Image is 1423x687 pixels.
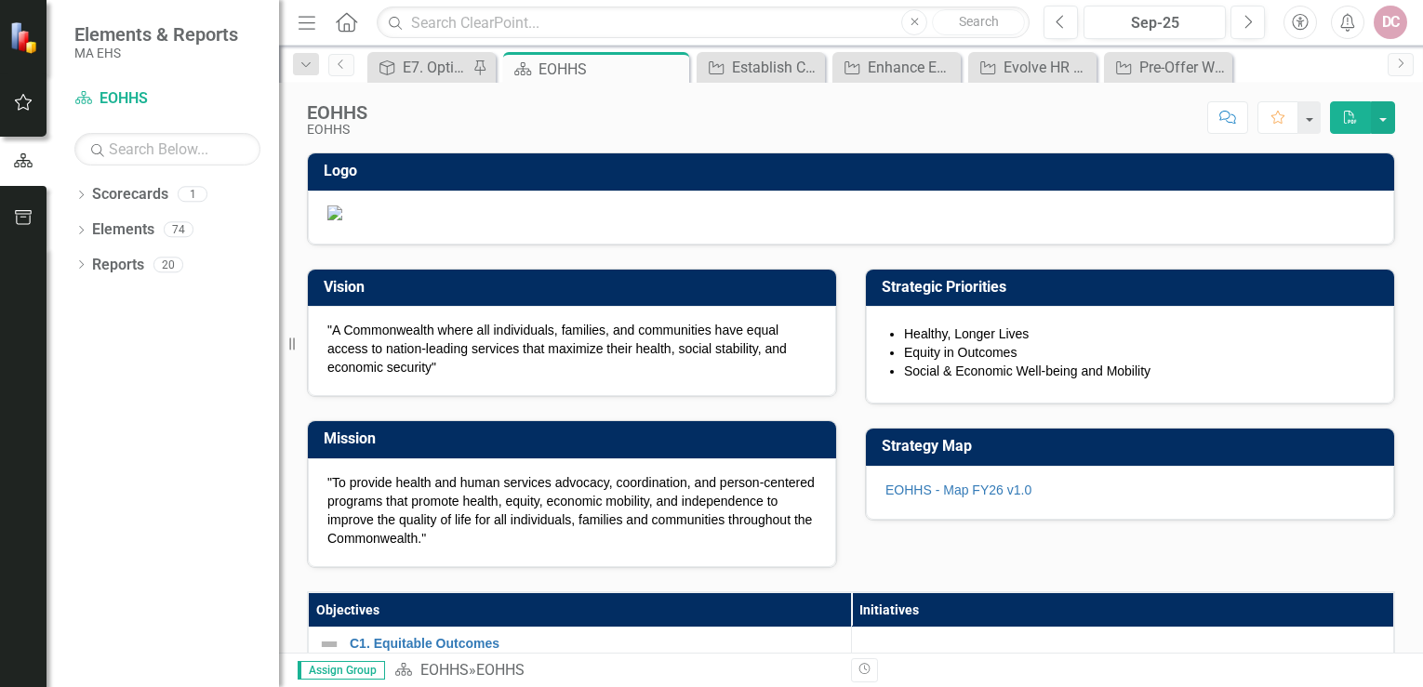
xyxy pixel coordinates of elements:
a: Establish Candidate Pools [701,56,820,79]
button: Search [932,9,1025,35]
h3: Vision [324,279,827,296]
div: EOHHS [307,102,367,123]
input: Search Below... [74,133,260,165]
img: ClearPoint Strategy [9,21,42,54]
div: EOHHS [539,58,685,81]
div: Sep-25 [1090,12,1219,34]
h3: Logo [324,163,1385,179]
input: Search ClearPoint... [377,7,1030,39]
div: Pre-Offer Weekly Follow-Up Communication [1139,56,1228,79]
div: E7. Optimize HR services [403,56,468,79]
a: EOHHS [74,88,260,110]
a: C1. Equitable Outcomes [350,637,842,651]
span: Social & Economic Well-being and Mobility [904,363,1150,378]
div: Enhance Employee Experience [868,56,956,79]
a: Scorecards [92,184,168,205]
div: 20 [153,257,183,272]
a: Evolve HR Dashboard [973,56,1092,79]
h3: Strategic Priorities [882,279,1385,296]
img: Document.png [327,205,1375,220]
a: EOHHS [420,661,469,679]
a: EOHHS - Map FY26 v1.0 [885,482,1031,497]
span: Elements & Reports [74,23,238,46]
div: » [394,660,837,681]
span: Equity in Outcomes [904,345,1017,360]
span: "To provide health and human services advocacy, coordination, and person-centered programs that p... [327,475,815,546]
a: Reports [92,255,144,276]
div: Evolve HR Dashboard [1004,56,1092,79]
img: Not Defined [318,633,340,655]
div: 74 [164,222,193,238]
div: EOHHS [307,123,367,137]
a: Elements [92,219,154,241]
button: Sep-25 [1084,6,1226,39]
div: Establish Candidate Pools [732,56,820,79]
span: Search [959,14,999,29]
span: Healthy, Longer Lives [904,326,1029,341]
span: Assign Group [298,661,385,680]
a: E7. Optimize HR services [372,56,468,79]
div: EOHHS [476,661,525,679]
button: DC [1374,6,1407,39]
h3: Mission [324,430,827,447]
a: Pre-Offer Weekly Follow-Up Communication [1109,56,1228,79]
small: MA EHS [74,46,238,60]
a: Enhance Employee Experience [837,56,956,79]
span: "A Commonwealth where all individuals, families, and communities have equal access to nation-lead... [327,323,787,375]
h3: Strategy Map [882,438,1385,455]
div: 1 [178,187,207,203]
